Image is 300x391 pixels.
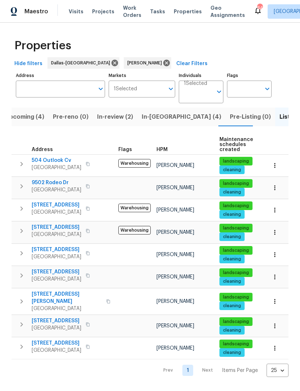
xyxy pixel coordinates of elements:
span: [GEOGRAPHIC_DATA] [32,347,81,354]
span: cleaning [220,212,244,218]
span: [STREET_ADDRESS][PERSON_NAME] [32,291,102,305]
span: Properties [174,8,202,15]
span: [PERSON_NAME] [156,185,194,190]
span: [GEOGRAPHIC_DATA] [32,164,81,171]
span: [STREET_ADDRESS] [32,317,81,324]
div: Dallas-[GEOGRAPHIC_DATA] [47,57,119,69]
span: Maestro [24,8,48,15]
span: [PERSON_NAME] [156,230,194,235]
span: [PERSON_NAME] [156,346,194,351]
span: cleaning [220,327,244,333]
span: [GEOGRAPHIC_DATA] [32,209,81,216]
p: Items Per Page [222,367,258,374]
span: landscaping [220,319,252,325]
span: [STREET_ADDRESS] [32,224,81,231]
span: 1 Selected [184,81,207,87]
span: [PERSON_NAME] [156,274,194,279]
span: landscaping [220,181,252,187]
span: cleaning [220,256,244,262]
span: Projects [92,8,114,15]
span: cleaning [220,167,244,173]
span: Dallas-[GEOGRAPHIC_DATA] [51,59,113,67]
span: [STREET_ADDRESS] [32,201,81,209]
span: Address [32,147,53,152]
span: Pre-Listing (0) [230,112,271,122]
label: Flags [227,73,272,78]
span: landscaping [220,270,252,276]
a: Goto page 1 [182,365,193,376]
button: Open [96,84,106,94]
label: Address [16,73,105,78]
span: [GEOGRAPHIC_DATA] [32,231,81,238]
span: [STREET_ADDRESS] [32,268,81,276]
button: Clear Filters [173,57,210,71]
span: [STREET_ADDRESS] [32,246,81,253]
span: cleaning [220,234,244,240]
div: [PERSON_NAME] [124,57,171,69]
span: cleaning [220,350,244,356]
span: Upcoming (4) [5,112,44,122]
span: [GEOGRAPHIC_DATA] [32,186,81,194]
span: In-review (2) [97,112,133,122]
button: Open [262,84,272,94]
span: Warehousing [118,159,151,168]
span: landscaping [220,247,252,254]
span: cleaning [220,189,244,195]
span: landscaping [220,294,252,300]
span: landscaping [220,158,252,164]
span: cleaning [220,303,244,309]
span: Warehousing [118,204,151,212]
span: landscaping [220,341,252,347]
span: Clear Filters [176,59,208,68]
span: In-[GEOGRAPHIC_DATA] (4) [142,112,221,122]
span: Geo Assignments [210,4,245,19]
button: Hide filters [12,57,45,71]
span: [PERSON_NAME] [156,299,194,304]
span: Pre-reno (0) [53,112,88,122]
button: Open [214,87,224,97]
div: 64 [257,4,262,12]
span: 504 Outlook Cv [32,157,81,164]
span: [GEOGRAPHIC_DATA] [32,324,81,332]
span: HPM [156,147,168,152]
span: [PERSON_NAME] [156,323,194,328]
span: [PERSON_NAME] [156,163,194,168]
span: [GEOGRAPHIC_DATA] [32,253,81,260]
span: Work Orders [123,4,141,19]
span: Hide filters [14,59,42,68]
span: [GEOGRAPHIC_DATA] [32,305,102,312]
span: 9502 Rodeo Dr [32,179,81,186]
nav: Pagination Navigation [156,364,288,377]
span: Visits [69,8,83,15]
span: Tasks [150,9,165,14]
span: Warehousing [118,226,151,235]
span: [PERSON_NAME] [156,252,194,257]
span: landscaping [220,225,252,231]
label: Individuals [179,73,223,78]
span: Properties [14,42,71,49]
span: [PERSON_NAME] [156,208,194,213]
span: cleaning [220,278,244,285]
label: Markets [109,73,176,78]
span: Maintenance schedules created [219,137,253,152]
div: 25 [267,361,288,380]
button: Open [166,84,176,94]
span: [GEOGRAPHIC_DATA] [32,276,81,283]
span: landscaping [220,203,252,209]
span: [STREET_ADDRESS] [32,340,81,347]
span: [PERSON_NAME] [127,59,165,67]
span: Flags [118,147,132,152]
span: 1 Selected [114,86,137,92]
